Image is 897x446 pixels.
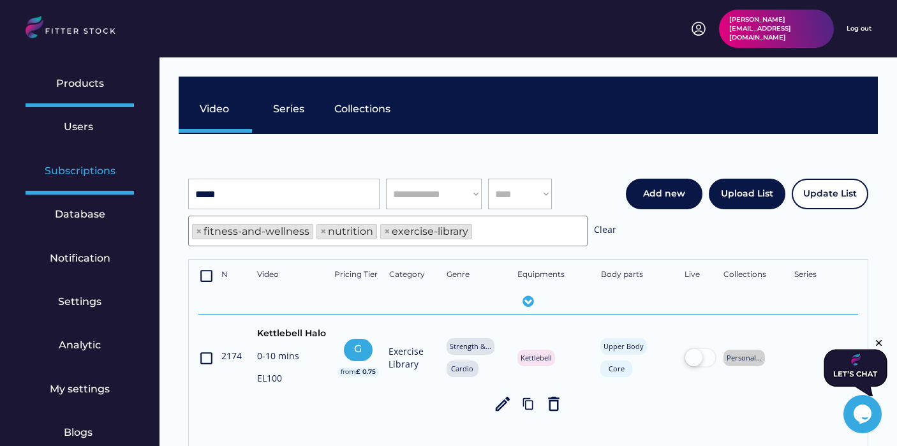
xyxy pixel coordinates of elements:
div: Collections [334,102,390,116]
text: crop_din [198,268,214,284]
iframe: chat widget [843,395,884,433]
div: Upper Body [604,341,644,351]
div: £ 0.75 [356,368,376,376]
div: Category [389,269,440,282]
li: exercise-library [380,224,472,239]
div: Body parts [601,269,678,282]
div: Notification [50,251,110,265]
div: Cardio [450,364,475,373]
div: Equipments [517,269,594,282]
div: Strength &... [450,341,491,351]
div: Users [64,120,96,134]
div: Collections [723,269,787,282]
button: crop_din [198,348,214,368]
div: G [347,342,369,356]
div: Blogs [64,426,96,440]
div: Products [56,77,104,91]
div: 2174 [221,350,250,362]
div: EL100 [257,372,327,388]
img: profile-circle.svg [691,21,706,36]
li: fitness-and-wellness [192,224,313,239]
span: × [196,227,202,237]
div: Kettlebell Halo [257,327,327,343]
div: 0-10 mins [257,350,327,366]
button: crop_din [198,266,214,285]
div: Analytic [59,338,101,352]
div: Exercise Library [389,345,440,370]
div: Database [55,207,105,221]
button: Update List [792,179,868,209]
div: Pricing Tier [334,269,382,282]
div: Clear [594,223,616,239]
div: N [221,269,250,282]
div: Series [273,102,305,116]
span: × [384,227,390,237]
div: Video [257,269,327,282]
div: Kettlebell [521,353,552,362]
div: Live [685,269,716,282]
img: LOGO.svg [26,16,126,42]
button: edit [493,394,512,413]
div: Core [604,364,629,373]
li: nutrition [316,224,377,239]
div: Video [200,102,232,116]
div: Log out [847,24,871,33]
button: delete_outline [544,394,563,413]
div: Personal... [727,353,762,362]
div: Subscriptions [45,164,115,178]
div: Settings [58,295,101,309]
div: Series [794,269,858,282]
div: [PERSON_NAME][EMAIL_ADDRESS][DOMAIN_NAME] [729,15,824,42]
span: × [320,227,327,237]
div: from [341,368,356,376]
button: Upload List [709,179,785,209]
text: crop_din [198,350,214,366]
button: Add new [626,179,702,209]
div: My settings [50,382,110,396]
div: Genre [447,269,510,282]
iframe: chat widget [824,338,887,396]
